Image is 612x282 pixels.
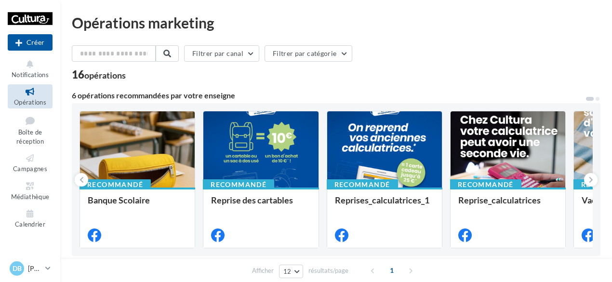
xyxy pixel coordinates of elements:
span: 12 [283,268,292,275]
a: Boîte de réception [8,112,53,148]
a: Campagnes [8,151,53,175]
span: Boîte de réception [16,128,44,145]
div: Recommandé [80,179,151,190]
span: DB [13,264,22,273]
span: Calendrier [15,220,45,228]
div: Reprise_calculatrices [458,195,558,215]
a: DB [PERSON_NAME] [8,259,53,278]
div: opérations [84,71,126,80]
div: Reprises_calculatrices_1 [335,195,434,215]
div: 16 [72,69,126,80]
div: Recommandé [203,179,274,190]
div: Recommandé [327,179,398,190]
button: 12 [279,265,304,278]
div: Reprise des cartables [211,195,310,215]
a: Calendrier [8,206,53,230]
span: 1 [384,263,399,278]
p: [PERSON_NAME] [28,264,41,273]
button: Filtrer par catégorie [265,45,352,62]
div: 6 opérations recommandées par votre enseigne [72,92,585,99]
div: Opérations marketing [72,15,600,30]
button: Notifications [8,57,53,81]
button: Créer [8,34,53,51]
span: résultats/page [308,266,348,275]
div: Banque Scolaire [88,195,187,215]
a: Médiathèque [8,179,53,202]
span: Notifications [12,71,49,79]
div: Recommandé [450,179,521,190]
span: Opérations [14,98,46,106]
span: Médiathèque [11,193,50,201]
a: Opérations [8,84,53,108]
div: Nouvelle campagne [8,34,53,51]
span: Afficher [252,266,274,275]
button: Filtrer par canal [184,45,259,62]
span: Campagnes [13,165,47,173]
